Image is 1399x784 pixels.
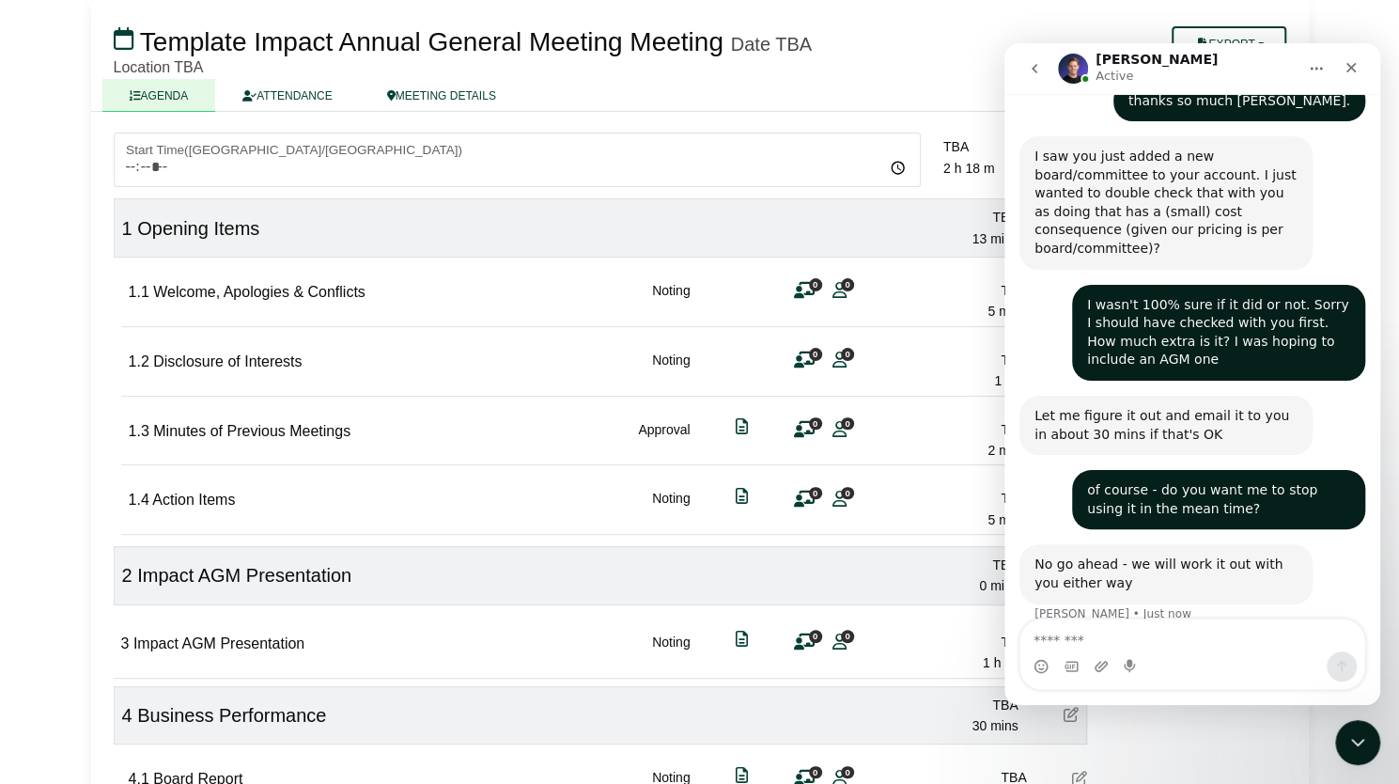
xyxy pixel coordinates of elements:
span: Business Performance [137,705,326,726]
div: Noting [652,488,690,530]
span: 1.4 [129,492,149,508]
a: ATTENDANCE [215,79,359,112]
span: 0 [841,348,854,360]
span: 0 [809,417,822,430]
div: Noting [652,632,690,674]
div: TBA [895,350,1027,370]
span: 1.3 [129,423,149,439]
span: 0 [841,630,854,642]
div: TBA [887,207,1018,227]
span: 0 [841,487,854,499]
span: 1.1 [129,284,149,300]
span: Impact AGM Presentation [133,635,304,651]
button: Export [1172,26,1285,60]
span: Location TBA [114,59,204,75]
span: 0 [809,348,822,360]
iframe: Intercom live chat [1335,720,1380,765]
span: 2 h 18 m [943,161,994,176]
span: 1 [122,218,132,239]
div: Approval [638,419,690,462]
div: TBA [895,488,1027,509]
span: Minutes of Previous Meetings [153,423,350,439]
div: Date TBA [731,33,812,55]
a: MEETING DETAILS [360,79,523,112]
span: 0 [809,278,822,290]
a: AGENDA [102,79,216,112]
span: 0 [809,487,822,499]
div: TBA [887,555,1018,575]
span: 2 mins [987,443,1026,458]
div: TBA [895,632,1027,652]
div: Noting [652,280,690,322]
div: Noting [652,350,690,392]
span: 1 h 5 m [983,655,1027,670]
span: Disclosure of Interests [153,353,302,369]
span: 4 [122,705,132,726]
span: 0 [809,766,822,778]
span: Impact AGM Presentation [137,565,351,586]
div: TBA [943,136,1087,157]
span: 5 mins [987,304,1026,319]
span: 1 min [994,373,1026,388]
span: 1.2 [129,353,149,369]
span: 2 [122,565,132,586]
span: 0 [841,766,854,778]
span: 0 [841,278,854,290]
div: TBA [895,280,1027,301]
span: 0 [809,630,822,642]
iframe: Intercom live chat [1004,43,1380,705]
span: 13 mins [972,231,1018,246]
span: Action Items [152,492,235,508]
div: TBA [887,695,1018,715]
span: 0 [841,417,854,430]
span: Template Impact Annual General Meeting Meeting [140,27,723,56]
div: TBA [895,419,1027,440]
span: 0 mins [979,578,1018,593]
span: Opening Items [137,218,259,239]
span: Welcome, Apologies & Conflicts [153,284,365,300]
span: 30 mins [972,718,1018,733]
span: 3 [121,635,130,651]
span: 5 mins [987,512,1026,527]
